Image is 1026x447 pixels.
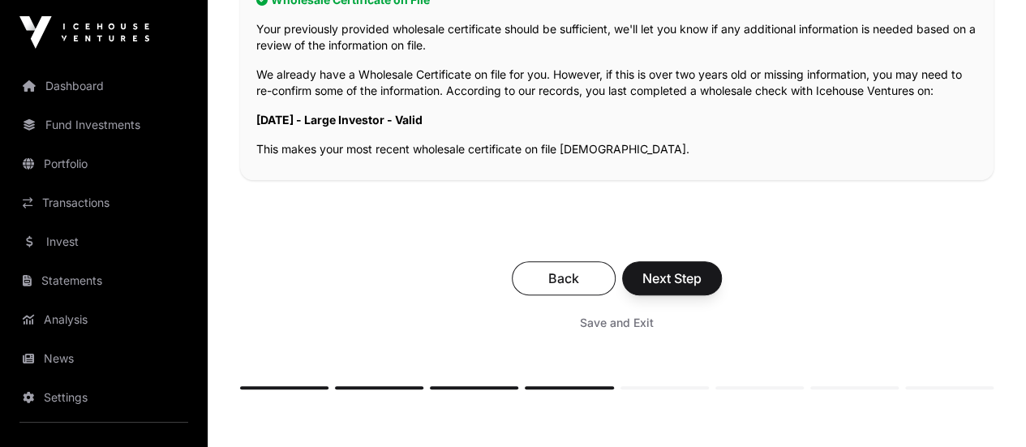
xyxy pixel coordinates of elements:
[13,302,195,337] a: Analysis
[13,263,195,299] a: Statements
[945,369,1026,447] iframe: Chat Widget
[13,224,195,260] a: Invest
[532,269,595,288] span: Back
[19,16,149,49] img: Icehouse Ventures Logo
[642,269,702,288] span: Next Step
[560,308,673,337] button: Save and Exit
[13,341,195,376] a: News
[13,380,195,415] a: Settings
[13,107,195,143] a: Fund Investments
[512,261,616,295] button: Back
[13,146,195,182] a: Portfolio
[256,141,977,157] p: This makes your most recent wholesale certificate on file [DEMOGRAPHIC_DATA].
[13,185,195,221] a: Transactions
[256,112,977,128] p: [DATE] - Large Investor - Valid
[622,261,722,295] button: Next Step
[256,21,977,54] p: Your previously provided wholesale certificate should be sufficient, we'll let you know if any ad...
[580,315,654,331] span: Save and Exit
[256,67,977,99] p: We already have a Wholesale Certificate on file for you. However, if this is over two years old o...
[13,68,195,104] a: Dashboard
